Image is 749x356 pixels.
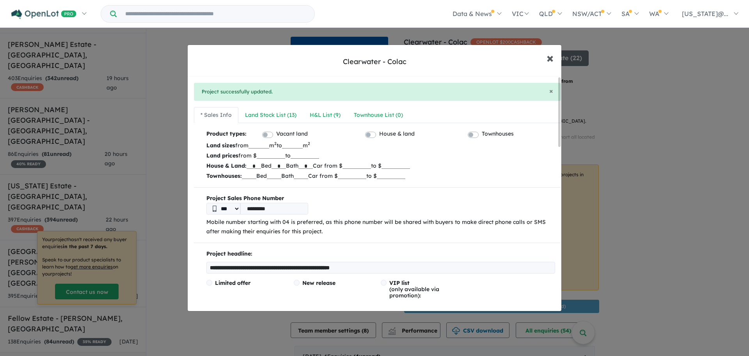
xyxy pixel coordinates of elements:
span: × [549,86,553,95]
b: Project Sales Phone Number [206,194,555,203]
span: New release [302,279,335,286]
b: Townhouses: [206,172,242,179]
p: Bed Bath Car from $ to $ [206,171,555,181]
span: [US_STATE]@... [682,10,728,18]
span: × [547,49,554,66]
b: House & Land: [206,162,247,169]
div: * Sales Info [201,111,232,120]
img: Openlot PRO Logo White [11,9,76,19]
img: Phone icon [213,206,217,212]
b: Land prices [206,152,238,159]
div: Project successfully updated. [194,83,561,101]
b: Product types: [206,129,247,140]
input: Try estate name, suburb, builder or developer [118,5,313,22]
p: from m to m [206,140,555,150]
label: House & land [379,129,415,139]
sup: 2 [274,141,277,146]
p: Bed Bath Car from $ to $ [206,161,555,171]
div: Clearwater - Colac [343,57,406,67]
button: Close [549,88,553,95]
b: Land sizes [206,142,235,149]
div: H&L List ( 9 ) [310,111,341,120]
label: Vacant land [276,129,308,139]
p: Project headline: [206,249,555,259]
label: Townhouses [482,129,514,139]
span: (only available via promotion): [389,279,439,299]
p: Mobile number starting with 04 is preferred, as this phone number will be shared with buyers to m... [206,218,555,236]
span: VIP list [389,279,410,286]
span: Limited offer [215,279,250,286]
div: Land Stock List ( 13 ) [245,111,296,120]
p: from $ to [206,150,555,161]
div: Townhouse List ( 0 ) [354,111,403,120]
sup: 2 [308,141,310,146]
